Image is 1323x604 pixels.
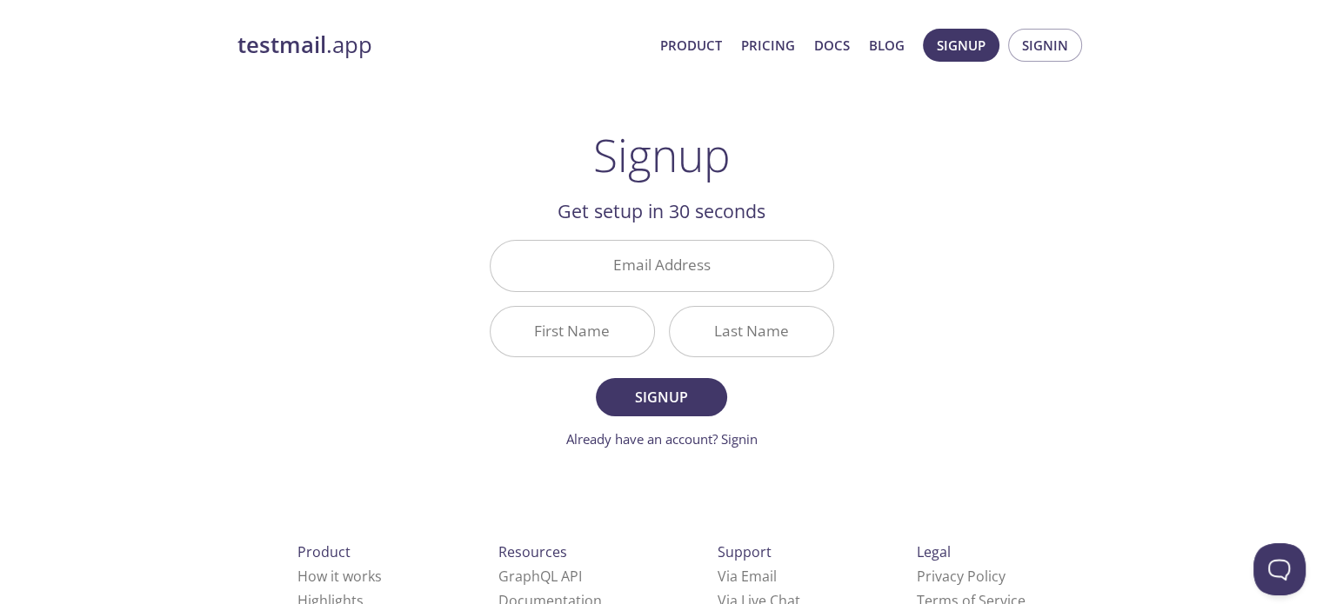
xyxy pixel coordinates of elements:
h2: Get setup in 30 seconds [490,196,834,226]
button: Signin [1008,29,1082,62]
span: Signin [1022,34,1068,56]
a: testmail.app [237,30,646,60]
span: Signup [615,385,707,409]
span: Signup [937,34,986,56]
span: Legal [917,542,951,561]
a: Blog [869,34,905,56]
button: Signup [596,378,726,416]
a: How it works [297,567,382,586]
a: Already have an account? Signin [566,430,758,448]
span: Support [718,542,772,561]
h1: Signup [593,129,731,181]
iframe: Help Scout Beacon - Open [1253,543,1306,595]
span: Resources [498,542,567,561]
a: Docs [814,34,850,56]
button: Signup [923,29,999,62]
strong: testmail [237,30,326,60]
span: Product [297,542,351,561]
a: Product [660,34,722,56]
a: Privacy Policy [917,567,1006,586]
a: GraphQL API [498,567,582,586]
a: Pricing [741,34,795,56]
a: Via Email [718,567,777,586]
